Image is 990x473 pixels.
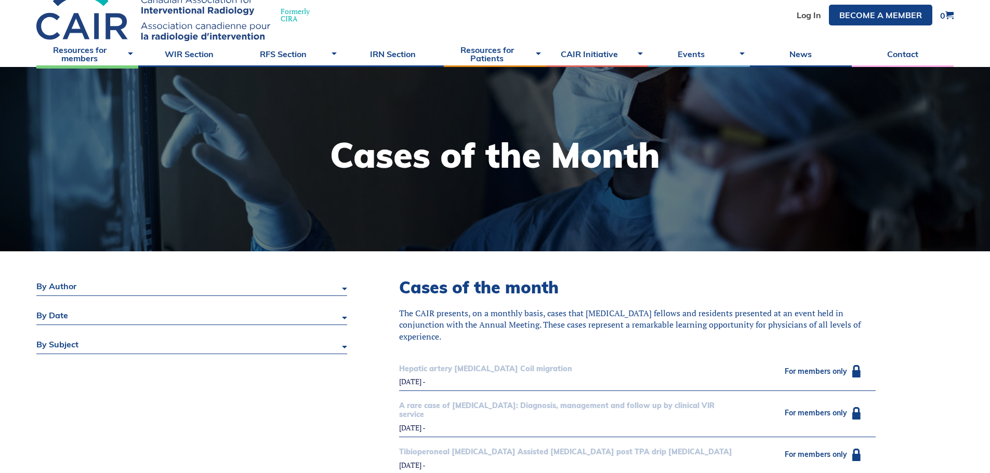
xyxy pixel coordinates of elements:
a: News [750,41,852,67]
div: [DATE] - [399,424,733,431]
p: The CAIR presents, on a monthly basis, cases that [MEDICAL_DATA] fellows and residents presented ... [399,307,876,342]
span: Hepatic artery [MEDICAL_DATA] Coil migration [399,364,733,373]
a: CAIR Initiative [546,41,648,67]
a: 0 [940,11,954,20]
div: [DATE] - [399,462,733,469]
a: IRN Section [342,41,444,67]
a: Resources for members [36,41,138,67]
span: Formerly CIRA [281,8,310,22]
h2: Cases of the month [399,277,876,297]
a: Resources for Patients [444,41,546,67]
a: RFS Section [240,41,342,67]
a: Become a member [829,5,932,25]
a: Contact [852,41,954,67]
a: WIR Section [138,41,240,67]
span: For members only [785,368,847,375]
span: A rare case of [MEDICAL_DATA]: Diagnosis, management and follow up by clinical VIR service [399,401,733,419]
span: For members only [785,451,847,458]
div: [DATE] - [399,378,733,385]
span: Tibioperoneal [MEDICAL_DATA] Assisted [MEDICAL_DATA] post TPA drip [MEDICAL_DATA] [399,448,733,456]
h1: Cases of the Month [330,138,660,172]
a: Log In [797,11,821,19]
a: Events [648,41,750,67]
span: For members only [785,409,847,416]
